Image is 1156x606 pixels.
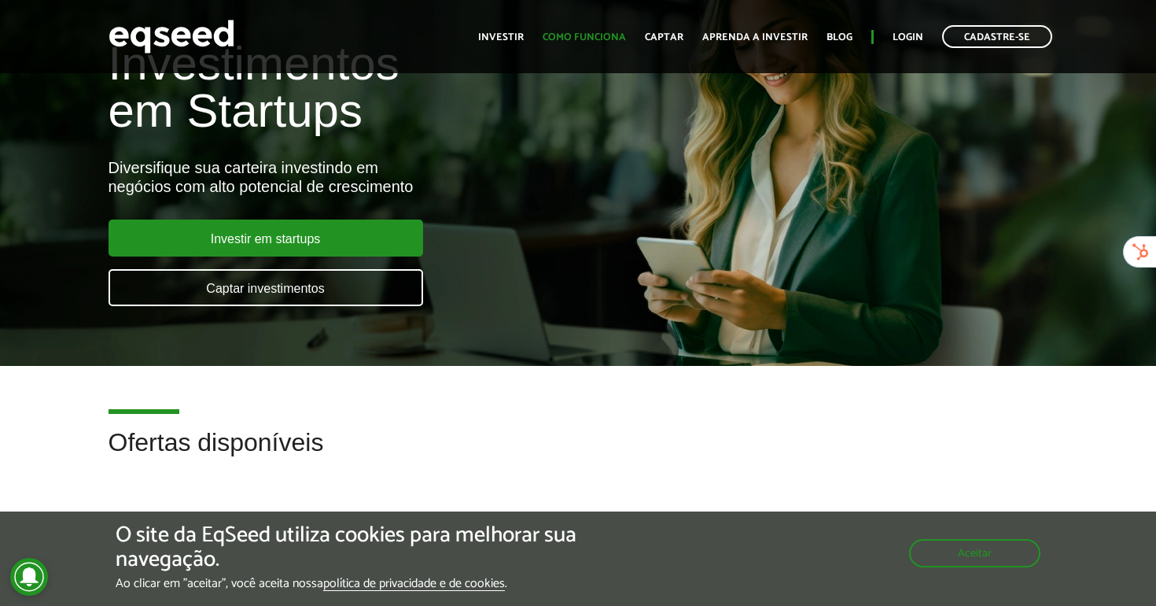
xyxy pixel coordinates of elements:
a: política de privacidade e de cookies [323,578,505,591]
p: Ao clicar em "aceitar", você aceita nossa . [116,576,671,591]
h2: Ofertas disponíveis [109,429,1048,480]
a: Captar [645,32,683,42]
a: Como funciona [543,32,626,42]
a: Captar investimentos [109,269,423,306]
h1: Investimentos em Startups [109,40,663,135]
a: Investir em startups [109,220,423,257]
button: Aceitar [909,539,1040,567]
h5: O site da EqSeed utiliza cookies para melhorar sua navegação. [116,523,671,572]
a: Aprenda a investir [702,32,808,42]
img: EqSeed [109,16,234,57]
div: Diversifique sua carteira investindo em negócios com alto potencial de crescimento [109,158,663,196]
a: Cadastre-se [942,25,1052,48]
a: Blog [827,32,852,42]
a: Investir [478,32,524,42]
a: Login [893,32,923,42]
